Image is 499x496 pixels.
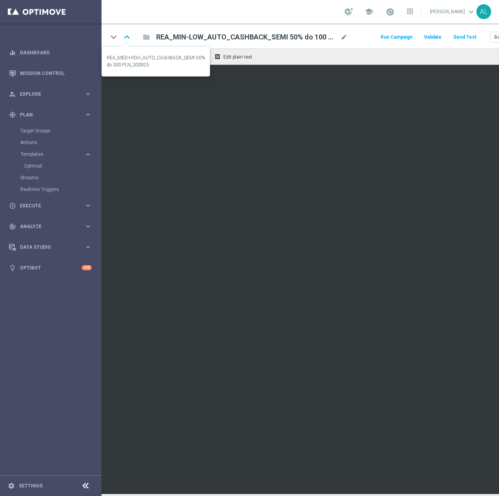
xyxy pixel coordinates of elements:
span: REA_MIN-LOW_AUTO_CASHBACK_SEMI 50% do 100 PLN_300925 [156,32,337,42]
i: keyboard_arrow_up [121,31,133,43]
div: Realtime Triggers [20,184,101,195]
div: Execute [9,202,84,209]
button: lightbulb Optibot +10 [9,265,92,271]
span: Execute [20,203,84,208]
button: person_search Explore keyboard_arrow_right [9,91,92,97]
button: Data Studio keyboard_arrow_right [9,244,92,250]
button: receipt Edit plain text [212,52,256,62]
button: Run Campaign [380,32,413,43]
a: Dashboard [20,42,92,63]
div: Data Studio [9,244,84,251]
span: Plan [20,112,84,117]
button: equalizer Dashboard [9,50,92,56]
i: keyboard_arrow_right [84,111,92,118]
a: Actions [20,139,81,146]
a: Settings [19,484,43,488]
button: Templates keyboard_arrow_right [20,151,92,157]
i: keyboard_arrow_right [84,243,92,251]
button: code Convert to HTML [159,52,209,62]
i: receipt [214,54,221,60]
span: school [365,7,373,16]
i: person_search [9,91,16,98]
i: play_circle_outline [9,202,16,209]
div: Optimail [24,160,101,172]
button: remove_red_eye Preview [125,52,156,62]
div: Templates [20,148,101,172]
div: Plan [9,111,84,118]
div: Optibot [9,257,92,278]
button: gps_fixed Plan keyboard_arrow_right [9,112,92,118]
div: Mission Control [9,63,92,84]
span: Convert to HTML [170,54,206,60]
i: settings [8,482,15,489]
a: Streams [20,175,81,181]
div: Analyze [9,223,84,230]
a: Realtime Triggers [20,186,81,193]
a: Optibot [20,257,82,278]
i: keyboard_arrow_right [84,202,92,209]
div: +10 [82,265,92,270]
i: track_changes [9,223,16,230]
i: remove_red_eye [127,54,133,60]
div: AL [476,4,491,19]
i: keyboard_arrow_right [84,223,92,230]
div: Dashboard [9,42,92,63]
span: Analyze [20,224,84,229]
a: Optimail [24,163,81,169]
span: Preview [136,54,153,60]
button: Send Test [452,32,478,43]
button: play_circle_outline Execute keyboard_arrow_right [9,203,92,209]
span: Edit plain text [223,54,252,60]
div: Templates [21,152,84,157]
span: Validate [424,34,442,40]
a: Target Groups [20,128,81,134]
i: gps_fixed [9,111,16,118]
span: mode_edit [340,34,348,41]
div: Target Groups [20,125,101,137]
i: equalizer [9,49,16,56]
button: Validate [423,32,443,43]
span: keyboard_arrow_down [467,7,476,16]
a: [PERSON_NAME]keyboard_arrow_down [429,6,476,18]
span: Templates [21,152,77,157]
span: code [161,54,168,60]
div: Explore [9,91,84,98]
a: Mission Control [20,63,92,84]
span: Explore [20,92,84,96]
i: lightbulb [9,264,16,271]
button: Mission Control [9,70,92,77]
i: keyboard_arrow_right [84,151,92,158]
i: keyboard_arrow_right [84,90,92,98]
span: Data Studio [20,245,84,250]
button: track_changes Analyze keyboard_arrow_right [9,223,92,230]
div: Streams [20,172,101,184]
div: Actions [20,137,101,148]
